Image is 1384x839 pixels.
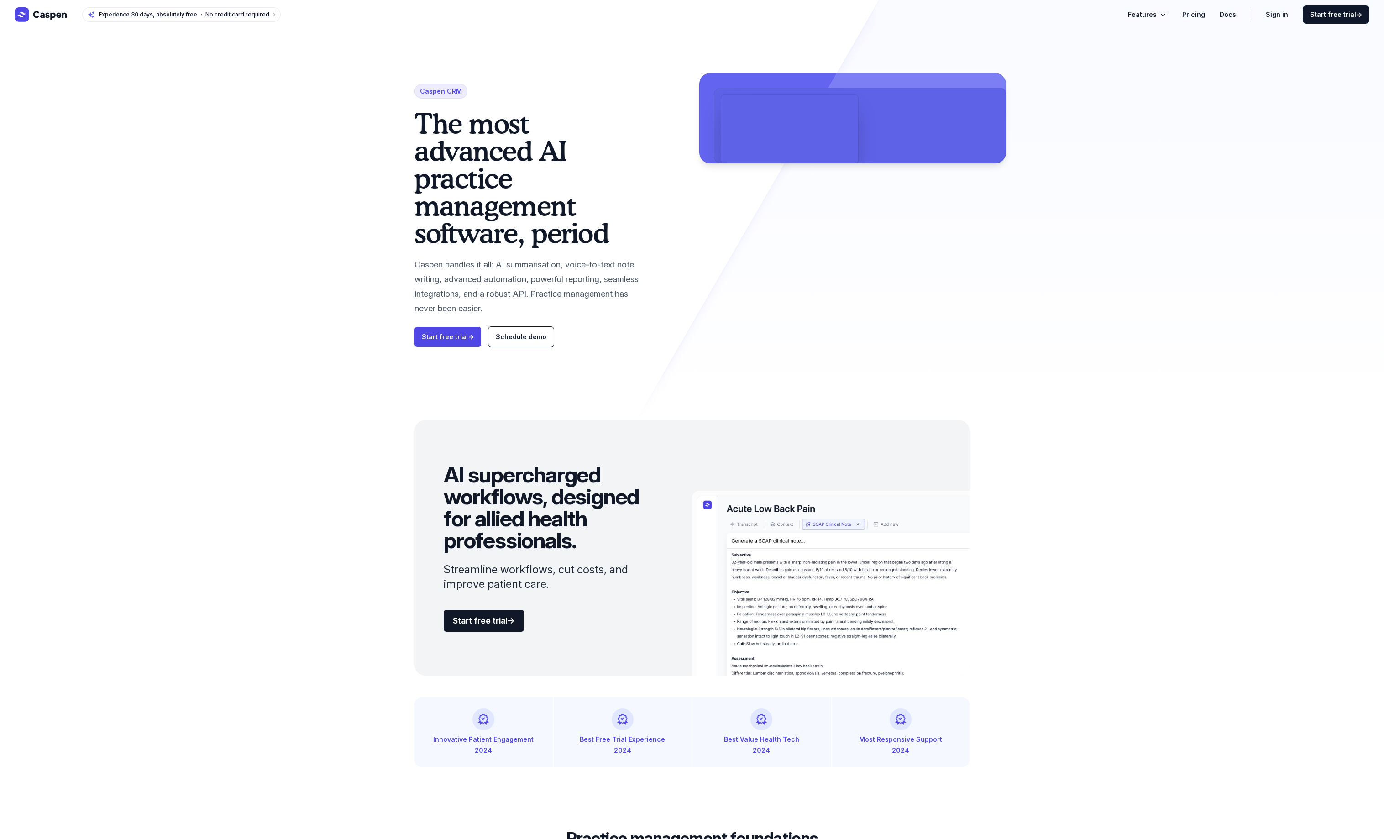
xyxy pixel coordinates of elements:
span: → [1356,10,1362,18]
span: Start free trial [453,616,515,625]
h1: The most advanced AI practice management software, period [414,110,648,246]
div: Best Value Health Tech [703,734,820,745]
div: 2024 [565,745,681,756]
p: Streamline workflows, cut costs, and improve patient care. [444,562,663,592]
div: 2024 [703,745,820,756]
a: Start free trial [1303,5,1369,24]
span: Start free trial [1310,10,1362,19]
span: Caspen CRM [414,84,467,99]
a: Pricing [1182,9,1205,20]
span: Features [1128,9,1157,20]
div: 2024 [843,745,959,756]
button: Features [1128,9,1168,20]
span: → [468,333,474,341]
div: Innovative Patient Engagement [425,734,542,745]
span: → [507,616,515,625]
p: Caspen handles it all: AI summarisation, voice-to-text note writing, advanced automation, powerfu... [414,257,648,316]
a: Experience 30 days, absolutely freeNo credit card required [82,7,281,22]
div: Most Responsive Support [843,734,959,745]
h2: AI supercharged workflows, designed for allied health professionals. [444,464,663,551]
div: 2024 [425,745,542,756]
span: Experience 30 days, absolutely free [99,11,197,18]
a: Schedule demo [488,327,554,347]
a: Sign in [1266,9,1288,20]
span: Schedule demo [496,333,546,341]
span: No credit card required [205,11,269,18]
a: Start free trial [444,610,524,632]
a: Start free trial [414,327,481,347]
div: Best Free Trial Experience [565,734,681,745]
a: Docs [1220,9,1236,20]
